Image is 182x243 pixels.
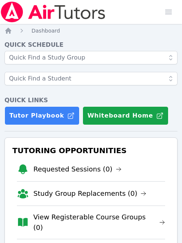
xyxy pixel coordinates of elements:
[5,27,177,34] nav: Breadcrumb
[83,106,168,125] button: Whiteboard Home
[32,27,60,34] a: Dashboard
[5,96,177,105] h4: Quick Links
[5,106,80,125] a: Tutor Playbook
[32,28,60,34] span: Dashboard
[5,72,177,85] input: Quick Find a Student
[33,212,165,233] a: View Registerable Course Groups (0)
[33,164,122,174] a: Requested Sessions (0)
[5,40,177,49] h4: Quick Schedule
[11,144,171,157] h3: Tutoring Opportunities
[5,51,177,64] input: Quick Find a Study Group
[33,188,146,199] a: Study Group Replacements (0)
